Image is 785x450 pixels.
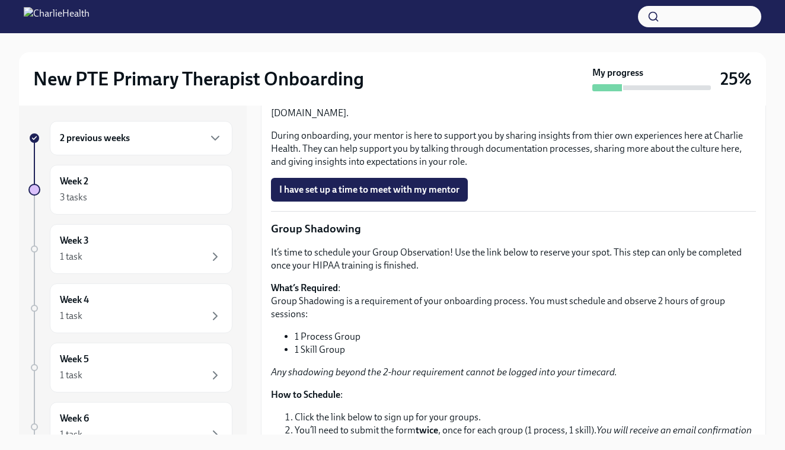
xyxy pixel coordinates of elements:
[28,343,232,392] a: Week 51 task
[271,366,617,378] em: Any shadowing beyond the 2-hour requirement cannot be logged into your timecard.
[271,221,756,237] p: Group Shadowing
[50,121,232,155] div: 2 previous weeks
[28,165,232,215] a: Week 23 tasks
[592,66,643,79] strong: My progress
[60,293,89,307] h6: Week 4
[60,250,82,263] div: 1 task
[33,67,364,91] h2: New PTE Primary Therapist Onboarding
[416,425,438,436] strong: twice
[28,283,232,333] a: Week 41 task
[295,424,756,450] li: You’ll need to submit the form , once for each group (1 process, 1 skill).
[24,7,90,26] img: CharlieHealth
[60,353,89,366] h6: Week 5
[295,411,756,424] li: Click the link below to sign up for your groups.
[271,282,756,321] p: : Group Shadowing is a requirement of your onboarding process. You must schedule and observe 2 ho...
[295,343,756,356] li: 1 Skill Group
[720,68,752,90] h3: 25%
[279,184,459,196] span: I have set up a time to meet with my mentor
[271,178,468,202] button: I have set up a time to meet with my mentor
[60,428,82,441] div: 1 task
[60,175,88,188] h6: Week 2
[60,234,89,247] h6: Week 3
[295,330,756,343] li: 1 Process Group
[28,224,232,274] a: Week 31 task
[60,191,87,204] div: 3 tasks
[60,309,82,323] div: 1 task
[271,129,756,168] p: During onboarding, your mentor is here to support you by sharing insights from thier own experien...
[60,369,82,382] div: 1 task
[271,246,756,272] p: It’s time to schedule your Group Observation! Use the link below to reserve your spot. This step ...
[271,388,756,401] p: :
[60,412,89,425] h6: Week 6
[271,282,338,293] strong: What’s Required
[271,389,340,400] strong: How to Schedule
[60,132,130,145] h6: 2 previous weeks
